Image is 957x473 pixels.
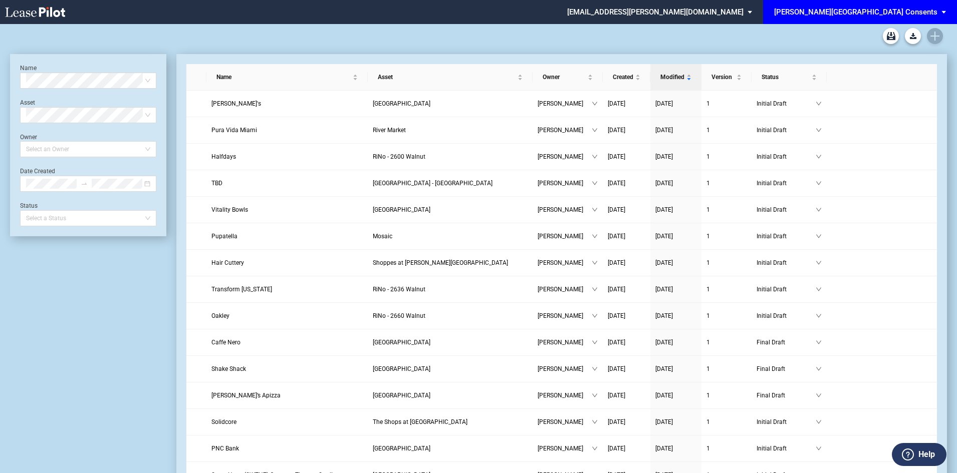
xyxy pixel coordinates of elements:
a: [DATE] [655,99,696,109]
span: The Shops at La Jolla Village [373,418,467,425]
span: Sally’s Apizza [211,392,281,399]
a: [DATE] [655,231,696,241]
a: [GEOGRAPHIC_DATA] [373,390,528,400]
span: Woburn Village [373,392,430,399]
a: 1 [706,152,747,162]
span: [DATE] [655,206,673,213]
span: [DATE] [655,233,673,240]
span: [DATE] [608,259,625,266]
a: 1 [706,417,747,427]
span: [DATE] [608,312,625,319]
a: [GEOGRAPHIC_DATA] - [GEOGRAPHIC_DATA] [373,178,528,188]
span: [DATE] [608,180,625,187]
span: [DATE] [608,233,625,240]
a: [DATE] [655,178,696,188]
span: 1 [706,206,710,213]
span: [PERSON_NAME] [538,231,592,241]
span: [PERSON_NAME] [538,443,592,453]
span: down [592,260,598,266]
span: [DATE] [608,100,625,107]
span: [DATE] [608,206,625,213]
a: [DATE] [608,390,645,400]
span: down [592,445,598,451]
span: [DATE] [655,312,673,319]
th: Asset [368,64,533,91]
a: [DATE] [608,311,645,321]
a: Shake Shack [211,364,363,374]
span: Sababa's [211,100,261,107]
span: down [592,207,598,213]
span: Toco Hills Shopping Center [373,100,430,107]
a: [DATE] [655,284,696,294]
span: Final Draft [757,337,816,347]
span: RiNo - 2660 Walnut [373,312,425,319]
span: Woburn Village [373,365,430,372]
a: 1 [706,284,747,294]
span: Halfdays [211,153,236,160]
span: Version [711,72,735,82]
span: Transform Colorado [211,286,272,293]
span: Asset [378,72,516,82]
span: [PERSON_NAME] [538,125,592,135]
a: 1 [706,311,747,321]
span: Oakley [211,312,229,319]
a: 1 [706,178,747,188]
a: 1 [706,258,747,268]
a: 1 [706,443,747,453]
span: [DATE] [608,153,625,160]
span: 1 [706,259,710,266]
span: down [592,101,598,107]
a: Solidcore [211,417,363,427]
span: Owner [543,72,586,82]
span: Initial Draft [757,205,816,215]
span: [DATE] [655,153,673,160]
span: [DATE] [608,127,625,134]
span: Initial Draft [757,443,816,453]
a: [DATE] [608,417,645,427]
span: 1 [706,445,710,452]
span: [PERSON_NAME] [538,284,592,294]
span: [PERSON_NAME] [538,152,592,162]
a: Transform [US_STATE] [211,284,363,294]
a: 1 [706,390,747,400]
a: [GEOGRAPHIC_DATA] [373,443,528,453]
a: River Market [373,125,528,135]
a: Pupatella [211,231,363,241]
a: [DATE] [608,125,645,135]
span: Initial Draft [757,258,816,268]
span: [DATE] [655,286,673,293]
span: [DATE] [608,286,625,293]
span: down [592,419,598,425]
a: Archive [883,28,899,44]
span: down [816,127,822,133]
span: [DATE] [608,339,625,346]
span: [PERSON_NAME] [538,337,592,347]
span: Initial Draft [757,125,816,135]
span: 1 [706,286,710,293]
span: [DATE] [608,418,625,425]
span: Modified [660,72,684,82]
span: down [816,207,822,213]
button: Help [892,443,946,466]
span: down [816,313,822,319]
span: down [816,180,822,186]
div: [PERSON_NAME][GEOGRAPHIC_DATA] Consents [774,8,937,17]
span: 1 [706,365,710,372]
span: down [592,366,598,372]
a: [DATE] [608,205,645,215]
a: The Shops at [GEOGRAPHIC_DATA] [373,417,528,427]
span: [DATE] [608,445,625,452]
span: [PERSON_NAME] [538,311,592,321]
span: down [816,392,822,398]
span: Initial Draft [757,152,816,162]
span: [PERSON_NAME] [538,417,592,427]
a: [DATE] [608,337,645,347]
span: Final Draft [757,364,816,374]
span: [PERSON_NAME] [538,205,592,215]
label: Name [20,65,37,72]
a: [GEOGRAPHIC_DATA] [373,205,528,215]
label: Owner [20,134,37,141]
span: Uptown Park - East [373,180,493,187]
span: Vitality Bowls [211,206,248,213]
span: Initial Draft [757,99,816,109]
